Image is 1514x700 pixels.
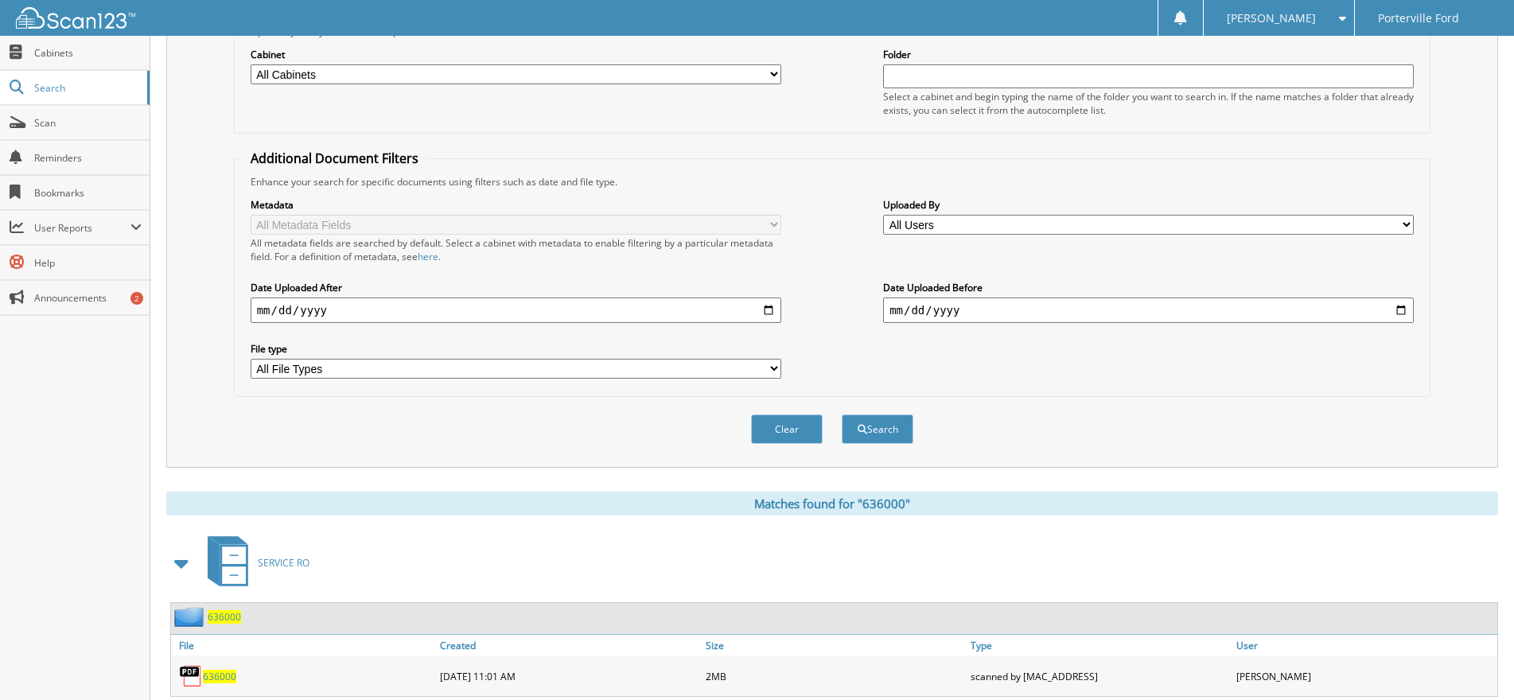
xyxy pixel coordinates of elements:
[243,175,1423,189] div: Enhance your search for specific documents using filters such as date and file type.
[883,281,1414,294] label: Date Uploaded Before
[174,607,208,627] img: folder2.png
[171,635,436,656] a: File
[251,342,781,356] label: File type
[1232,660,1497,692] div: [PERSON_NAME]
[251,198,781,212] label: Metadata
[251,281,781,294] label: Date Uploaded After
[34,291,142,305] span: Announcements
[967,660,1232,692] div: scanned by [MAC_ADDRESS]
[751,414,823,444] button: Clear
[883,297,1414,323] input: end
[436,635,701,656] a: Created
[34,186,142,200] span: Bookmarks
[34,221,130,235] span: User Reports
[198,531,309,594] a: SERVICE RO
[883,198,1414,212] label: Uploaded By
[1227,14,1316,23] span: [PERSON_NAME]
[34,256,142,270] span: Help
[34,46,142,60] span: Cabinets
[1434,624,1514,700] iframe: Chat Widget
[251,297,781,323] input: start
[16,7,135,29] img: scan123-logo-white.svg
[418,250,438,263] a: here
[166,492,1498,515] div: Matches found for "636000"
[1378,14,1459,23] span: Porterville Ford
[1232,635,1497,656] a: User
[34,116,142,130] span: Scan
[883,48,1414,61] label: Folder
[251,48,781,61] label: Cabinet
[702,635,967,656] a: Size
[34,81,139,95] span: Search
[883,90,1414,117] div: Select a cabinet and begin typing the name of the folder you want to search in. If the name match...
[258,556,309,570] span: SERVICE RO
[203,670,236,683] a: 636000
[251,236,781,263] div: All metadata fields are searched by default. Select a cabinet with metadata to enable filtering b...
[243,150,426,167] legend: Additional Document Filters
[967,635,1232,656] a: Type
[208,610,241,624] a: 636000
[842,414,913,444] button: Search
[130,292,143,305] div: 2
[34,151,142,165] span: Reminders
[179,664,203,688] img: PDF.png
[702,660,967,692] div: 2MB
[436,660,701,692] div: [DATE] 11:01 AM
